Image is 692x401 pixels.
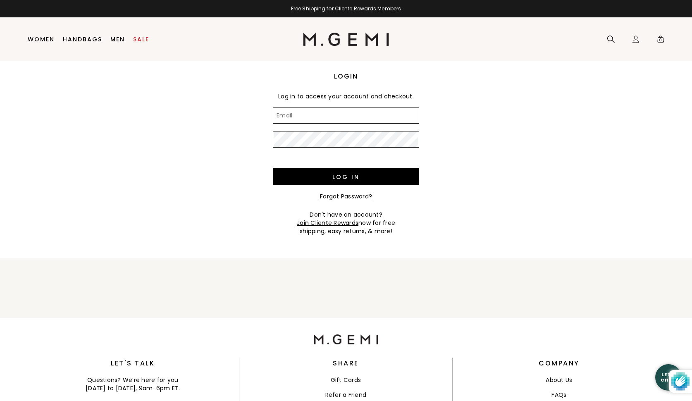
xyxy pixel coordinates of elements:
[26,361,239,366] h3: Let's Talk
[273,72,419,81] h1: Login
[320,192,372,200] a: Forgot Password?
[551,391,566,399] a: FAQs
[26,376,239,392] div: Questions? We’re here for you [DATE] to [DATE], 9am-6pm ET.
[546,376,572,384] a: About Us
[273,210,419,235] div: Don't have an account? now for free shipping, easy returns, & more!
[655,372,682,382] div: Let's Chat
[28,36,55,43] a: Women
[110,36,125,43] a: Men
[325,391,367,399] a: Refer a Friend
[273,86,419,107] div: Log in to access your account and checkout.
[331,376,361,384] a: Gift Cards
[297,219,358,227] a: Join Cliente Rewards
[656,37,665,45] span: 0
[63,36,102,43] a: Handbags
[303,33,389,46] img: M.Gemi
[671,370,690,393] img: Protected by hCaptcha
[539,361,580,366] h3: Company
[273,107,419,124] input: Email
[333,361,359,366] h3: Share
[133,36,149,43] a: Sale
[314,334,379,344] img: M.Gemi
[273,168,419,185] input: Log in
